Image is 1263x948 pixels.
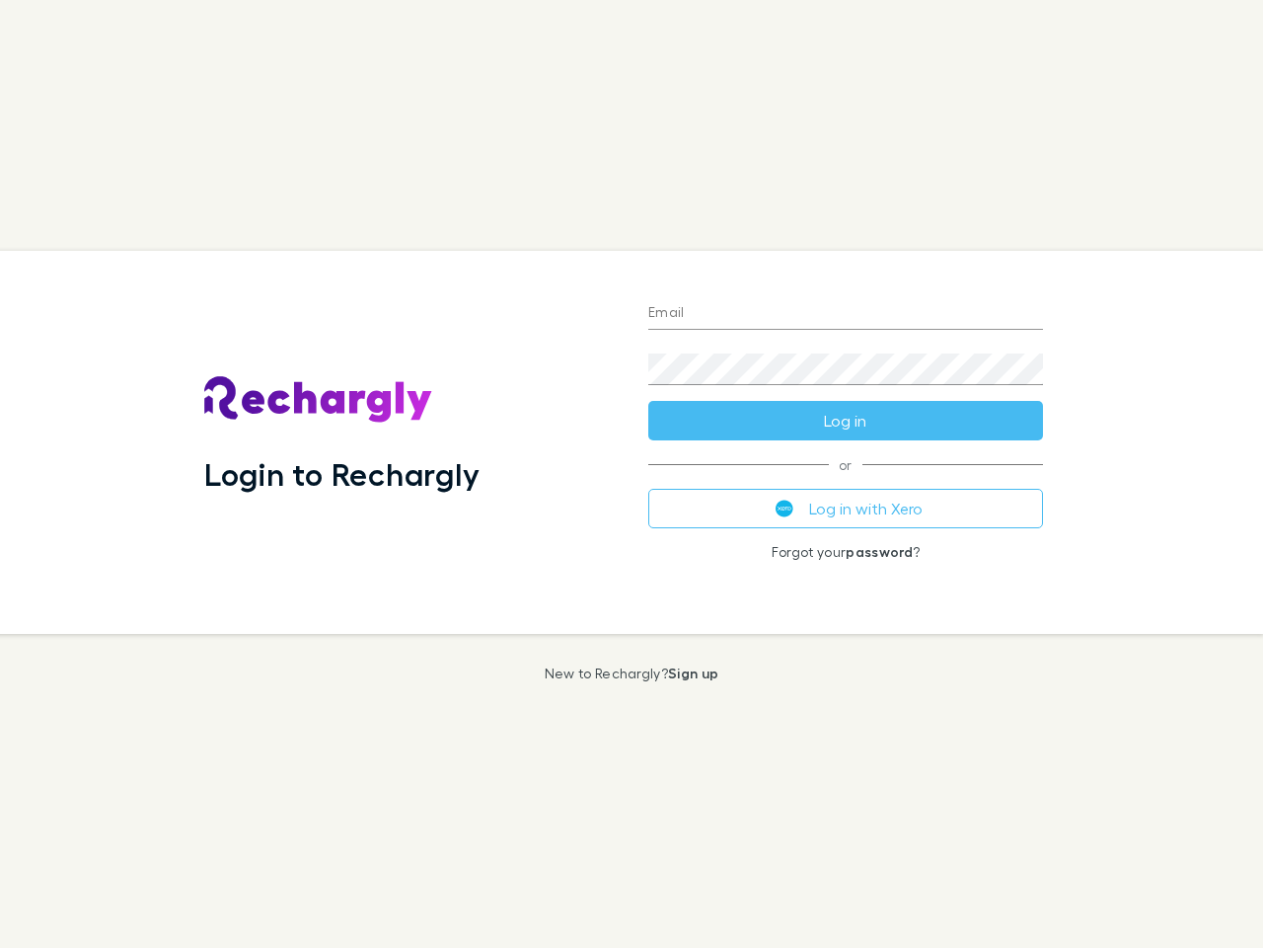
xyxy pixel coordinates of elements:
button: Log in with Xero [648,489,1043,528]
a: password [846,543,913,560]
a: Sign up [668,665,718,681]
h1: Login to Rechargly [204,455,480,493]
img: Rechargly's Logo [204,376,433,424]
span: or [648,464,1043,465]
button: Log in [648,401,1043,440]
p: Forgot your ? [648,544,1043,560]
p: New to Rechargly? [545,666,719,681]
img: Xero's logo [776,500,793,517]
